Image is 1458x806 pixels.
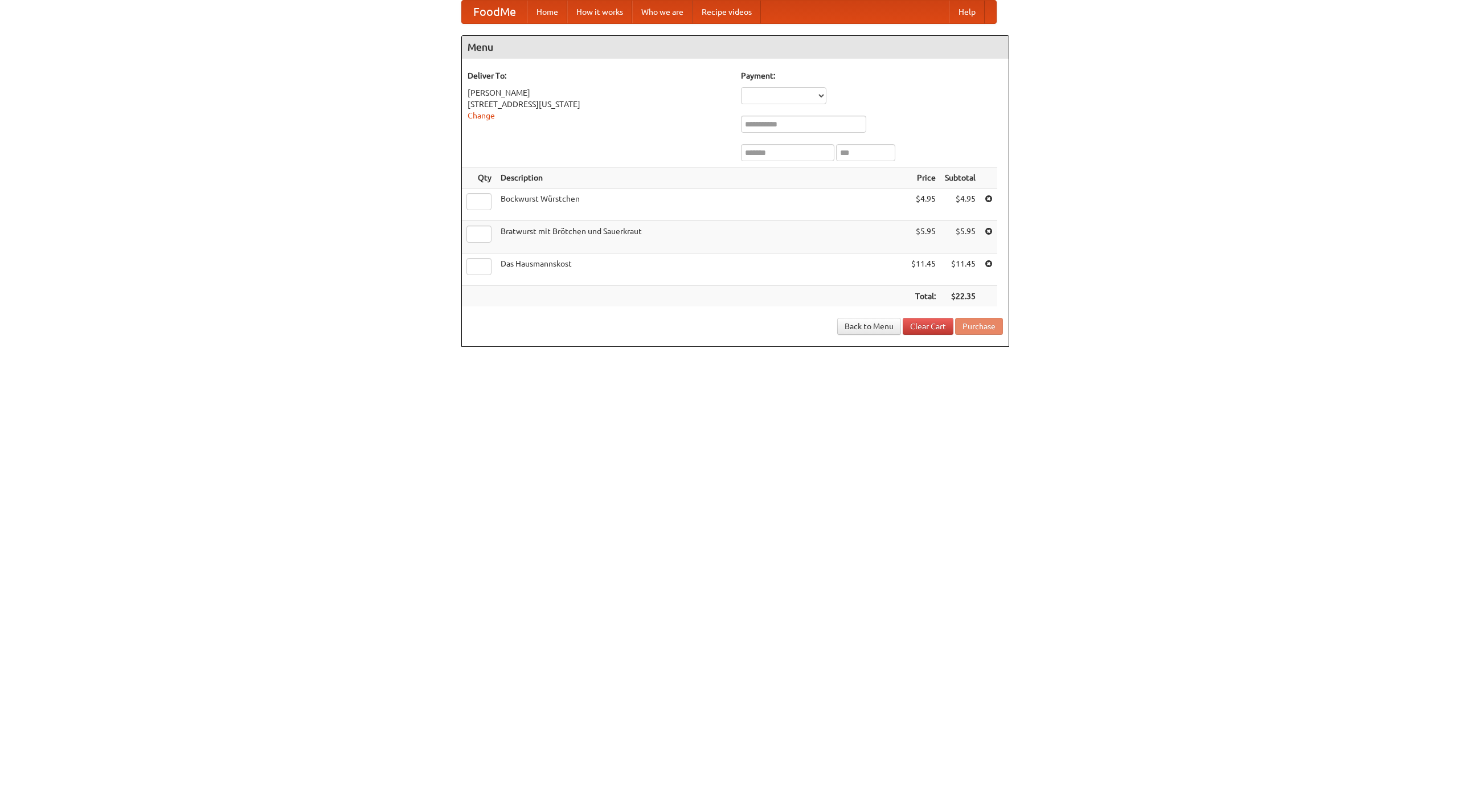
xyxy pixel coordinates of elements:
[940,221,980,253] td: $5.95
[940,167,980,189] th: Subtotal
[907,189,940,221] td: $4.95
[468,87,730,99] div: [PERSON_NAME]
[949,1,985,23] a: Help
[903,318,953,335] a: Clear Cart
[907,167,940,189] th: Price
[468,70,730,81] h5: Deliver To:
[462,167,496,189] th: Qty
[496,221,907,253] td: Bratwurst mit Brötchen und Sauerkraut
[496,253,907,286] td: Das Hausmannskost
[940,286,980,307] th: $22.35
[567,1,632,23] a: How it works
[462,1,527,23] a: FoodMe
[693,1,761,23] a: Recipe videos
[496,189,907,221] td: Bockwurst Würstchen
[468,99,730,110] div: [STREET_ADDRESS][US_STATE]
[940,253,980,286] td: $11.45
[837,318,901,335] a: Back to Menu
[907,253,940,286] td: $11.45
[462,36,1009,59] h4: Menu
[468,111,495,120] a: Change
[907,221,940,253] td: $5.95
[632,1,693,23] a: Who we are
[527,1,567,23] a: Home
[907,286,940,307] th: Total:
[940,189,980,221] td: $4.95
[955,318,1003,335] button: Purchase
[496,167,907,189] th: Description
[741,70,1003,81] h5: Payment:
